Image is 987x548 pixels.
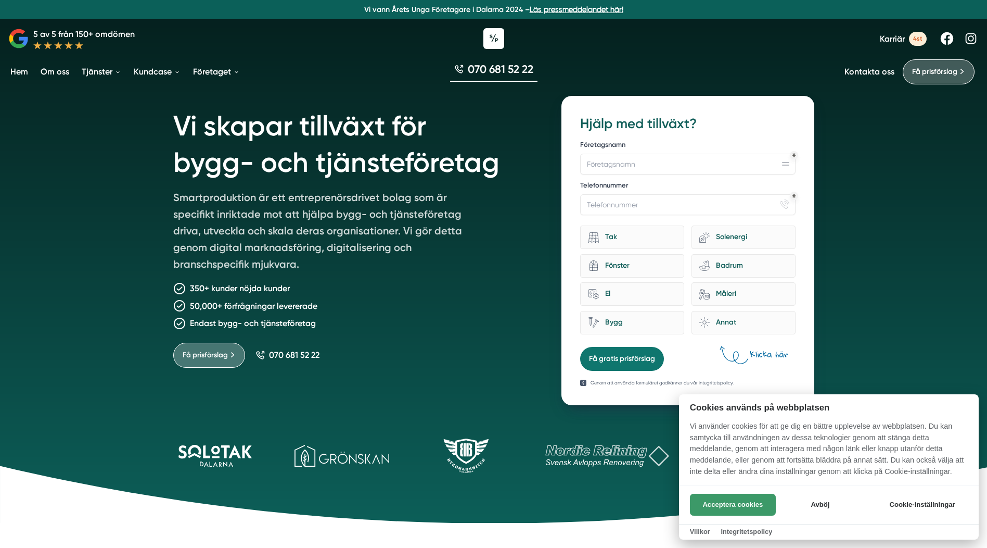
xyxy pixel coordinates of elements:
p: Vi använder cookies för att ge dig en bättre upplevelse av webbplatsen. Du kan samtycka till anvä... [679,421,979,484]
button: Acceptera cookies [690,494,776,516]
a: Villkor [690,528,710,535]
button: Avböj [779,494,862,516]
h2: Cookies används på webbplatsen [679,403,979,413]
button: Cookie-inställningar [877,494,968,516]
a: Integritetspolicy [721,528,772,535]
